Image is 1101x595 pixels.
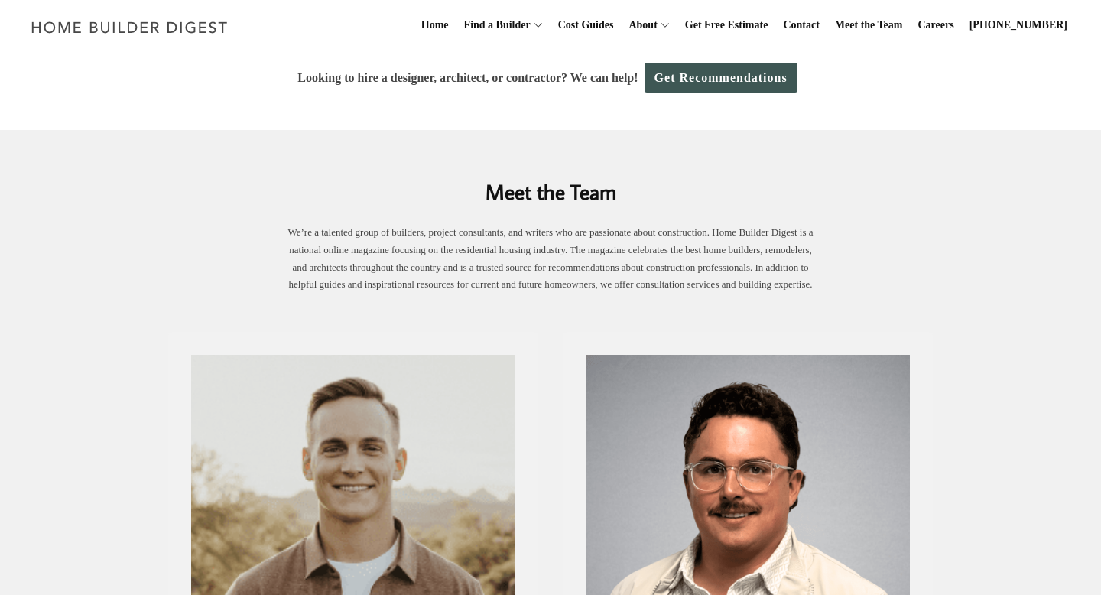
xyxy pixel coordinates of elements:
[415,1,455,50] a: Home
[458,1,531,50] a: Find a Builder
[645,63,797,93] a: Get Recommendations
[679,1,775,50] a: Get Free Estimate
[912,1,960,50] a: Careers
[168,154,933,207] h2: Meet the Team
[24,12,235,42] img: Home Builder Digest
[963,1,1073,50] a: [PHONE_NUMBER]
[552,1,620,50] a: Cost Guides
[829,1,909,50] a: Meet the Team
[283,224,818,294] p: We’re a talented group of builders, project consultants, and writers who are passionate about con...
[777,1,825,50] a: Contact
[622,1,657,50] a: About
